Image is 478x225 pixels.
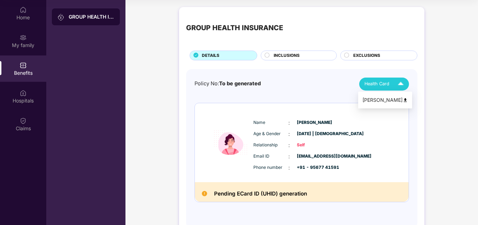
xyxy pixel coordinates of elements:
span: Self [297,142,332,148]
img: svg+xml;base64,PHN2ZyB3aWR0aD0iMjAiIGhlaWdodD0iMjAiIHZpZXdCb3g9IjAgMCAyMCAyMCIgZmlsbD0ibm9uZSIgeG... [20,34,27,41]
span: [PERSON_NAME] [297,119,332,126]
span: Name [253,119,288,126]
span: : [288,130,290,138]
span: [DATE] | [DEMOGRAPHIC_DATA] [297,131,332,137]
div: [PERSON_NAME] [362,96,408,104]
div: Policy No: [194,80,261,88]
img: icon [210,113,252,172]
img: svg+xml;base64,PHN2ZyBpZD0iSG9tZSIgeG1sbnM9Imh0dHA6Ly93d3cudzMub3JnLzIwMDAvc3ZnIiB3aWR0aD0iMjAiIG... [20,6,27,13]
span: [EMAIL_ADDRESS][DOMAIN_NAME] [297,153,332,160]
span: Age & Gender [253,131,288,137]
span: : [288,119,290,127]
img: svg+xml;base64,PHN2ZyBpZD0iQmVuZWZpdHMiIHhtbG5zPSJodHRwOi8vd3d3LnczLm9yZy8yMDAwL3N2ZyIgd2lkdGg9Ij... [20,62,27,69]
span: : [288,141,290,149]
div: GROUP HEALTH INSURANCE [69,13,114,20]
span: Relationship [253,142,288,148]
span: Email ID [253,153,288,160]
button: Health Card [359,78,409,91]
span: Health Card [364,80,389,87]
img: svg+xml;base64,PHN2ZyBpZD0iQ2xhaW0iIHhtbG5zPSJodHRwOi8vd3d3LnczLm9yZy8yMDAwL3N2ZyIgd2lkdGg9IjIwIi... [20,117,27,124]
img: svg+xml;base64,PHN2ZyBpZD0iSG9zcGl0YWxzIiB4bWxucz0iaHR0cDovL3d3dy53My5vcmcvMjAwMC9zdmciIHdpZHRoPS... [20,90,27,97]
img: svg+xml;base64,PHN2ZyB4bWxucz0iaHR0cDovL3d3dy53My5vcmcvMjAwMC9zdmciIHdpZHRoPSI0OCIgaGVpZ2h0PSI0OC... [403,98,408,103]
span: : [288,153,290,160]
span: Phone number [253,164,288,171]
span: DETAILS [202,52,219,59]
img: Icuh8uwCUCF+XjCZyLQsAKiDCM9HiE6CMYmKQaPGkZKaA32CAAACiQcFBJY0IsAAAAASUVORK5CYII= [395,78,407,90]
img: Pending [202,191,207,196]
span: To be generated [219,80,261,87]
span: : [288,164,290,172]
h2: Pending ECard ID (UHID) generation [214,189,307,198]
span: +91 - 95677 41591 [297,164,332,171]
img: svg+xml;base64,PHN2ZyB3aWR0aD0iMjAiIGhlaWdodD0iMjAiIHZpZXdCb3g9IjAgMCAyMCAyMCIgZmlsbD0ibm9uZSIgeG... [57,14,64,21]
span: EXCLUSIONS [353,52,380,59]
div: GROUP HEALTH INSURANCE [186,22,283,33]
span: INCLUSIONS [274,52,300,59]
